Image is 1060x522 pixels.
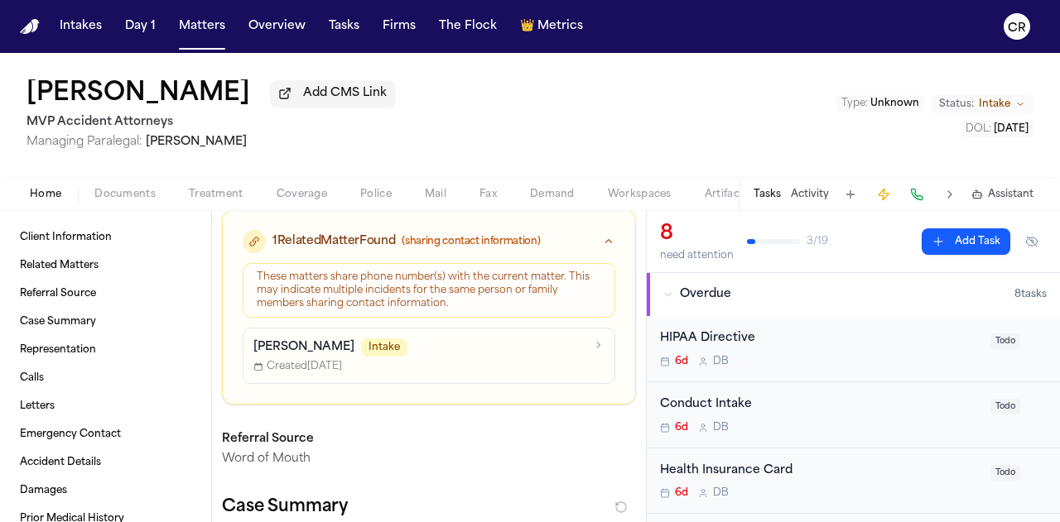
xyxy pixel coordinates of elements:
a: Representation [13,337,198,363]
button: Tasks [754,188,781,201]
a: Client Information [13,224,198,251]
button: Firms [376,12,422,41]
a: [PERSON_NAME]IntakeCreated[DATE] [243,328,615,384]
span: Demand [530,188,575,201]
button: Create Immediate Task [872,183,895,206]
span: [DATE] [994,124,1029,134]
span: D B [713,421,729,434]
a: Calls [13,365,198,391]
a: Letters [13,393,198,419]
span: (sharing contact information) [402,235,540,248]
button: Day 1 [118,12,162,41]
button: Edit Type: Unknown [836,95,924,112]
a: Home [20,19,40,35]
span: D B [713,486,729,500]
img: Finch Logo [20,19,40,35]
a: Referral Source [13,280,198,307]
span: Add CMS Link [303,85,387,102]
a: Emergency Contact [13,421,198,448]
div: Open task: Conduct Intake [647,382,1060,448]
div: Health Insurance Card [660,462,980,481]
a: Damages [13,477,198,504]
span: 6d [675,421,688,434]
span: Documents [94,188,156,201]
span: 3 / 19 [807,235,828,248]
div: Open task: HIPAA Directive [647,316,1060,382]
button: Edit DOL: 2025-09-20 [961,121,1033,137]
span: Artifacts [705,188,749,201]
button: Overdue8tasks [647,273,1060,316]
span: Status: [939,98,974,111]
button: Add Task [839,183,862,206]
span: Home [30,188,61,201]
button: Matters [172,12,232,41]
button: Hide completed tasks (⌘⇧H) [1017,228,1047,255]
button: Overview [242,12,312,41]
button: The Flock [432,12,503,41]
button: Change status from Intake [931,94,1033,114]
span: Coverage [277,188,327,201]
h3: Referral Source [222,431,636,448]
span: DOL : [966,124,991,134]
a: Accident Details [13,449,198,476]
span: Police [360,188,392,201]
span: Treatment [189,188,243,201]
span: Intake [979,98,1010,111]
button: Edit matter name [26,79,250,109]
button: Make a Call [905,183,928,206]
a: Related Matters [13,252,198,279]
span: Todo [990,465,1020,481]
span: Overdue [680,286,731,303]
a: Case Summary [13,309,198,335]
span: Unknown [870,98,919,108]
span: Created [DATE] [253,360,342,373]
h2: Case Summary [222,494,348,520]
span: Intake [361,338,407,357]
div: need attention [660,249,734,262]
span: Todo [990,399,1020,414]
button: Assistant [971,188,1033,201]
span: Mail [425,188,446,201]
span: Workspaces [608,188,672,201]
span: Assistant [988,188,1033,201]
button: 1RelatedMatterFound(sharing contact information) [223,210,635,263]
span: Todo [990,333,1020,349]
button: Tasks [322,12,366,41]
button: crownMetrics [513,12,590,41]
span: Fax [479,188,497,201]
button: Add Task [922,228,1010,255]
p: [PERSON_NAME] [253,339,354,356]
span: Type : [841,98,868,108]
span: D B [713,355,729,368]
span: 8 task s [1014,288,1047,301]
span: [PERSON_NAME] [146,136,247,148]
div: Open task: Health Insurance Card [647,448,1060,515]
h1: [PERSON_NAME] [26,79,250,109]
div: These matters share phone number(s) with the current matter. This may indicate multiple incidents... [257,271,601,310]
button: Add CMS Link [270,80,395,107]
span: Managing Paralegal: [26,136,142,148]
span: 6d [675,486,688,500]
div: Conduct Intake [660,395,980,414]
div: 8 [660,221,734,247]
p: Word of Mouth [222,451,636,467]
button: Activity [791,188,829,201]
span: 6d [675,355,688,368]
button: Intakes [53,12,108,41]
div: HIPAA Directive [660,329,980,348]
h2: MVP Accident Attorneys [26,113,395,132]
span: 1 Related Matter Found [272,233,395,250]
